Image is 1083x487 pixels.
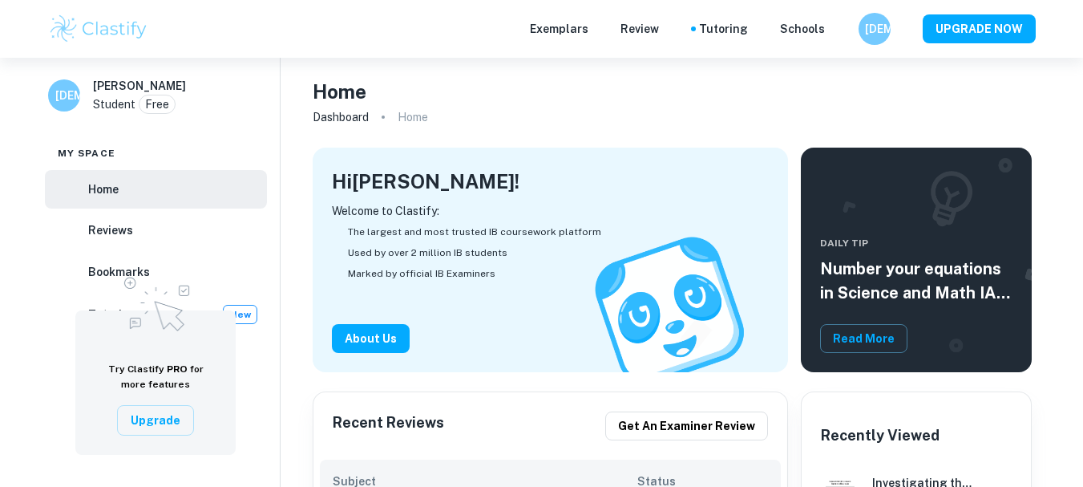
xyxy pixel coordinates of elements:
button: UPGRADE NOW [923,14,1036,43]
h6: [PERSON_NAME] [93,77,186,95]
h4: Home [313,77,366,106]
h6: Reviews [88,221,133,239]
button: Read More [820,324,907,353]
span: New [224,307,257,322]
p: Review [620,20,659,38]
h6: Bookmarks [88,263,150,281]
h6: Tutoring [88,306,137,323]
a: Reviews [45,212,267,250]
p: Home [398,108,428,126]
span: Marked by official IB Examiners [348,266,495,281]
a: Home [45,170,267,209]
h4: Hi [PERSON_NAME] ! [332,167,519,196]
a: Schools [780,20,825,38]
h5: Number your equations in Science and Math IAs and EEs [820,257,1012,305]
h6: Home [88,181,119,198]
img: Upgrade to Pro [115,267,196,336]
h6: Try Clastify for more features [95,362,216,392]
span: The largest and most trusted IB coursework platform [348,225,601,239]
p: Welcome to Clastify: [332,202,769,220]
a: TutoringNew [45,294,267,335]
h6: Recent Reviews [333,412,444,440]
p: Exemplars [530,20,588,38]
h6: [DEMOGRAPHIC_DATA] [55,87,74,104]
span: Daily Tip [820,236,1012,250]
p: Free [145,95,169,113]
img: Clastify logo [48,13,150,45]
h6: Recently Viewed [821,424,940,447]
span: PRO [167,363,188,375]
a: Dashboard [313,106,369,128]
span: Used by over 2 million IB students [348,246,507,260]
span: My space [58,146,115,160]
button: Help and Feedback [838,25,846,33]
a: Bookmarks [45,253,267,291]
button: Upgrade [117,405,194,436]
button: Get an examiner review [605,412,768,440]
button: [DEMOGRAPHIC_DATA] [859,13,891,45]
h6: [DEMOGRAPHIC_DATA] [865,20,883,38]
p: Student [93,95,135,113]
a: Tutoring [699,20,748,38]
button: About Us [332,324,410,353]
